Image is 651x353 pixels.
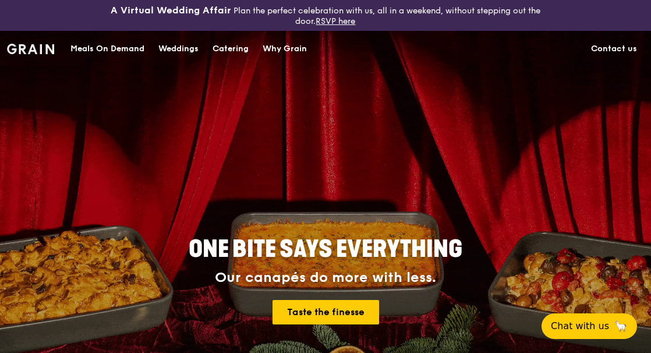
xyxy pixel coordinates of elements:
a: Why Grain [256,31,314,66]
div: Plan the perfect celebration with us, all in a weekend, without stepping out the door. [108,5,542,26]
span: Chat with us [551,319,609,333]
span: ONE BITE SAYS EVERYTHING [189,235,462,263]
img: Grain [7,44,54,54]
h3: A Virtual Wedding Affair [111,5,231,16]
span: 🦙 [614,319,628,333]
div: Meals On Demand [70,31,144,66]
a: Taste the finesse [273,300,379,324]
div: Catering [213,31,249,66]
div: Weddings [158,31,199,66]
a: Contact us [584,31,644,66]
a: GrainGrain [7,30,54,65]
button: Chat with us🦙 [542,313,637,339]
a: RSVP here [316,16,355,26]
div: Why Grain [263,31,307,66]
div: Our canapés do more with less. [116,270,535,286]
a: Catering [206,31,256,66]
a: Weddings [151,31,206,66]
